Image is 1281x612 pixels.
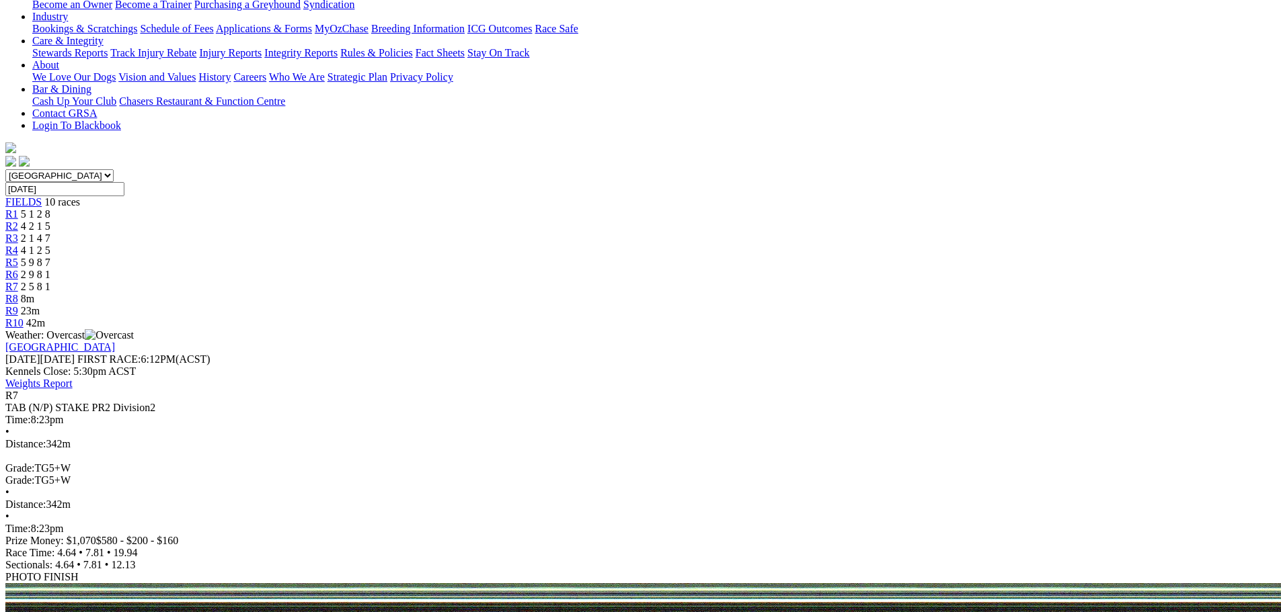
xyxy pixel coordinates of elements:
span: 7.81 [83,559,102,570]
a: Applications & Forms [216,23,312,34]
a: R3 [5,232,18,244]
a: R10 [5,317,24,329]
a: Stay On Track [467,47,529,58]
a: Integrity Reports [264,47,338,58]
span: 5 1 2 8 [21,208,50,220]
span: 4.64 [55,559,74,570]
span: 23m [21,305,40,316]
img: Overcast [85,329,134,341]
a: R9 [5,305,18,316]
a: Privacy Policy [390,71,453,83]
a: R6 [5,269,18,280]
a: ICG Outcomes [467,23,532,34]
a: MyOzChase [315,23,368,34]
a: R2 [5,220,18,232]
a: Bar & Dining [32,83,91,95]
span: 19.94 [114,547,138,558]
a: R4 [5,245,18,256]
span: • [5,426,9,437]
span: Distance: [5,498,46,510]
span: 8m [21,293,34,304]
span: • [77,559,81,570]
div: About [32,71,1276,83]
span: 10 races [44,196,80,208]
div: 8:23pm [5,523,1276,535]
a: Careers [233,71,266,83]
span: $580 - $200 - $160 [96,535,179,546]
a: Stewards Reports [32,47,108,58]
span: 6:12PM(ACST) [77,353,210,365]
span: [DATE] [5,353,75,365]
span: [DATE] [5,353,40,365]
div: Kennels Close: 5:30pm ACST [5,365,1276,378]
a: Bookings & Scratchings [32,23,137,34]
span: Weather: Overcast [5,329,134,341]
span: Time: [5,414,31,425]
span: 4 1 2 5 [21,245,50,256]
span: 2 9 8 1 [21,269,50,280]
span: • [5,486,9,498]
a: R5 [5,257,18,268]
a: Track Injury Rebate [110,47,196,58]
a: History [198,71,231,83]
a: We Love Our Dogs [32,71,116,83]
span: 42m [26,317,45,329]
a: R1 [5,208,18,220]
a: Strategic Plan [327,71,387,83]
span: Sectionals: [5,559,52,570]
a: Weights Report [5,378,73,389]
div: TAB (N/P) STAKE PR2 Division2 [5,402,1276,414]
span: Distance: [5,438,46,449]
a: Race Safe [535,23,578,34]
a: R8 [5,293,18,304]
span: Time: [5,523,31,534]
a: Rules & Policies [340,47,413,58]
span: FIRST RACE: [77,353,141,365]
a: Breeding Information [371,23,465,34]
a: [GEOGRAPHIC_DATA] [5,341,115,353]
span: Grade: [5,462,35,474]
div: Prize Money: $1,070 [5,535,1276,547]
span: 4 2 1 5 [21,220,50,232]
div: Bar & Dining [32,95,1276,107]
a: Who We Are [269,71,325,83]
a: About [32,59,59,71]
div: Care & Integrity [32,47,1276,59]
div: 342m [5,438,1276,450]
span: 5 9 8 7 [21,257,50,268]
input: Select date [5,182,124,196]
img: logo-grsa-white.png [5,142,16,153]
span: Race Time: [5,547,54,558]
a: Login To Blackbook [32,120,121,131]
a: Industry [32,11,68,22]
a: Care & Integrity [32,35,104,46]
div: Industry [32,23,1276,35]
a: R7 [5,281,18,292]
span: • [107,547,111,558]
div: TG5+W [5,474,1276,486]
a: Schedule of Fees [140,23,213,34]
span: • [5,511,9,522]
a: Cash Up Your Club [32,95,116,107]
a: Fact Sheets [416,47,465,58]
span: 2 5 8 1 [21,281,50,292]
a: Chasers Restaurant & Function Centre [119,95,285,107]
span: R7 [5,390,18,401]
span: • [79,547,83,558]
a: Contact GRSA [32,107,97,119]
span: Grade: [5,474,35,486]
div: 342m [5,498,1276,511]
span: • [105,559,109,570]
a: FIELDS [5,196,42,208]
img: twitter.svg [19,156,30,167]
